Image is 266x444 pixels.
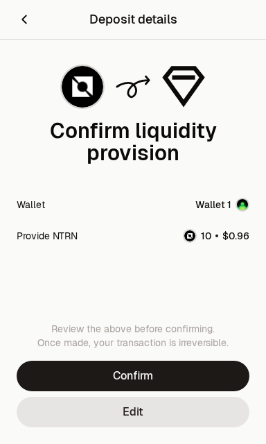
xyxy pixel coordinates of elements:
[17,10,32,29] button: Back
[17,198,45,212] div: Wallet
[17,361,249,391] button: Confirm
[184,230,195,241] img: NTRN Logo
[195,198,231,212] div: Wallet 1
[89,10,177,29] div: Deposit details
[17,322,249,350] div: Review the above before confirming. Once made, your transaction is irreversible.
[237,199,248,210] img: Account Image
[17,120,249,164] div: Confirm liquidity provision
[62,66,103,108] img: NTRN Logo
[17,397,249,427] button: Edit
[17,229,78,243] div: Provide NTRN
[195,198,249,212] button: Wallet 1Account Image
